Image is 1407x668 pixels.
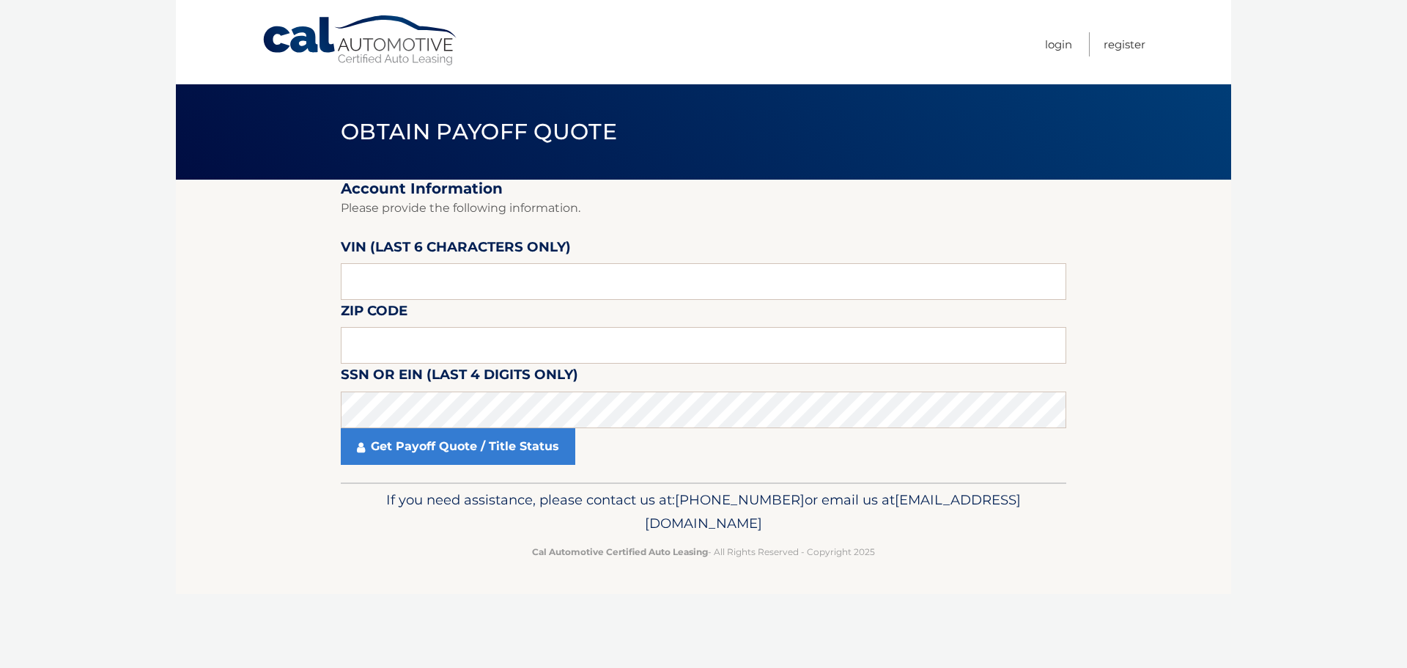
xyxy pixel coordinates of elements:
h2: Account Information [341,180,1066,198]
p: - All Rights Reserved - Copyright 2025 [350,544,1057,559]
label: Zip Code [341,300,407,327]
span: [PHONE_NUMBER] [675,491,805,508]
a: Cal Automotive [262,15,459,67]
label: SSN or EIN (last 4 digits only) [341,364,578,391]
p: Please provide the following information. [341,198,1066,219]
span: Obtain Payoff Quote [341,118,617,145]
label: VIN (last 6 characters only) [341,236,571,263]
a: Login [1045,32,1072,56]
strong: Cal Automotive Certified Auto Leasing [532,546,708,557]
a: Get Payoff Quote / Title Status [341,428,575,465]
p: If you need assistance, please contact us at: or email us at [350,488,1057,535]
a: Register [1104,32,1145,56]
